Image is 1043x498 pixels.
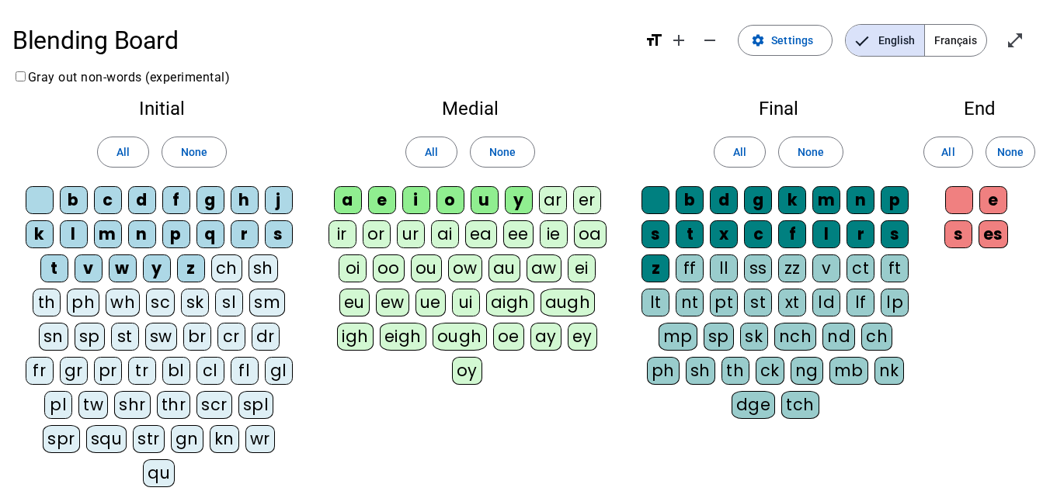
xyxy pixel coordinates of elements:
[67,289,99,316] div: ph
[448,254,482,282] div: ow
[471,186,499,214] div: u
[847,289,874,316] div: lf
[771,31,813,50] span: Settings
[402,186,430,214] div: i
[143,254,171,282] div: y
[781,391,819,419] div: tch
[231,186,259,214] div: h
[488,254,520,282] div: au
[1006,31,1024,50] mat-icon: open_in_full
[183,323,211,351] div: br
[339,289,370,316] div: eu
[941,143,954,161] span: All
[94,220,122,248] div: m
[659,323,697,351] div: mp
[12,70,230,85] label: Gray out non-words (experimental)
[541,289,596,316] div: augh
[505,186,533,214] div: y
[778,220,806,248] div: f
[923,137,973,168] button: All
[778,289,806,316] div: xt
[265,357,293,385] div: gl
[676,254,704,282] div: ff
[721,357,749,385] div: th
[162,137,227,168] button: None
[489,143,516,161] span: None
[39,323,68,351] div: sn
[540,220,568,248] div: ie
[704,323,734,351] div: sp
[238,391,274,419] div: spl
[861,323,892,351] div: ch
[106,289,140,316] div: wh
[881,254,909,282] div: ft
[686,357,715,385] div: sh
[714,137,766,168] button: All
[641,289,669,316] div: lt
[94,357,122,385] div: pr
[568,254,596,282] div: ei
[373,254,405,282] div: oo
[710,220,738,248] div: x
[12,16,632,65] h1: Blending Board
[940,99,1018,118] h2: End
[568,323,597,351] div: ey
[812,289,840,316] div: ld
[60,186,88,214] div: b
[694,25,725,56] button: Decrease font size
[1000,25,1031,56] button: Enter full screen
[751,33,765,47] mat-icon: settings
[669,31,688,50] mat-icon: add
[778,137,843,168] button: None
[245,425,275,453] div: wr
[111,323,139,351] div: st
[493,323,524,351] div: oe
[846,25,924,56] span: English
[756,357,784,385] div: ck
[812,220,840,248] div: l
[252,323,280,351] div: dr
[997,143,1024,161] span: None
[530,323,561,351] div: ay
[249,254,278,282] div: sh
[43,425,80,453] div: spr
[217,323,245,351] div: cr
[822,323,855,351] div: nd
[26,220,54,248] div: k
[376,289,409,316] div: ew
[433,323,487,351] div: ough
[641,254,669,282] div: z
[733,143,746,161] span: All
[573,186,601,214] div: er
[133,425,165,453] div: str
[44,391,72,419] div: pl
[798,143,824,161] span: None
[128,186,156,214] div: d
[812,186,840,214] div: m
[181,143,207,161] span: None
[465,220,497,248] div: ea
[881,186,909,214] div: p
[162,220,190,248] div: p
[143,459,175,487] div: qu
[265,186,293,214] div: j
[75,254,103,282] div: v
[845,24,987,57] mat-button-toggle-group: Language selection
[211,254,242,282] div: ch
[114,391,151,419] div: shr
[740,323,768,351] div: sk
[710,186,738,214] div: d
[778,254,806,282] div: zz
[641,220,669,248] div: s
[470,137,535,168] button: None
[774,323,817,351] div: nch
[128,357,156,385] div: tr
[778,186,806,214] div: k
[738,25,833,56] button: Settings
[829,357,868,385] div: mb
[701,31,719,50] mat-icon: remove
[539,186,567,214] div: ar
[337,323,374,351] div: igh
[78,391,108,419] div: tw
[452,357,482,385] div: oy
